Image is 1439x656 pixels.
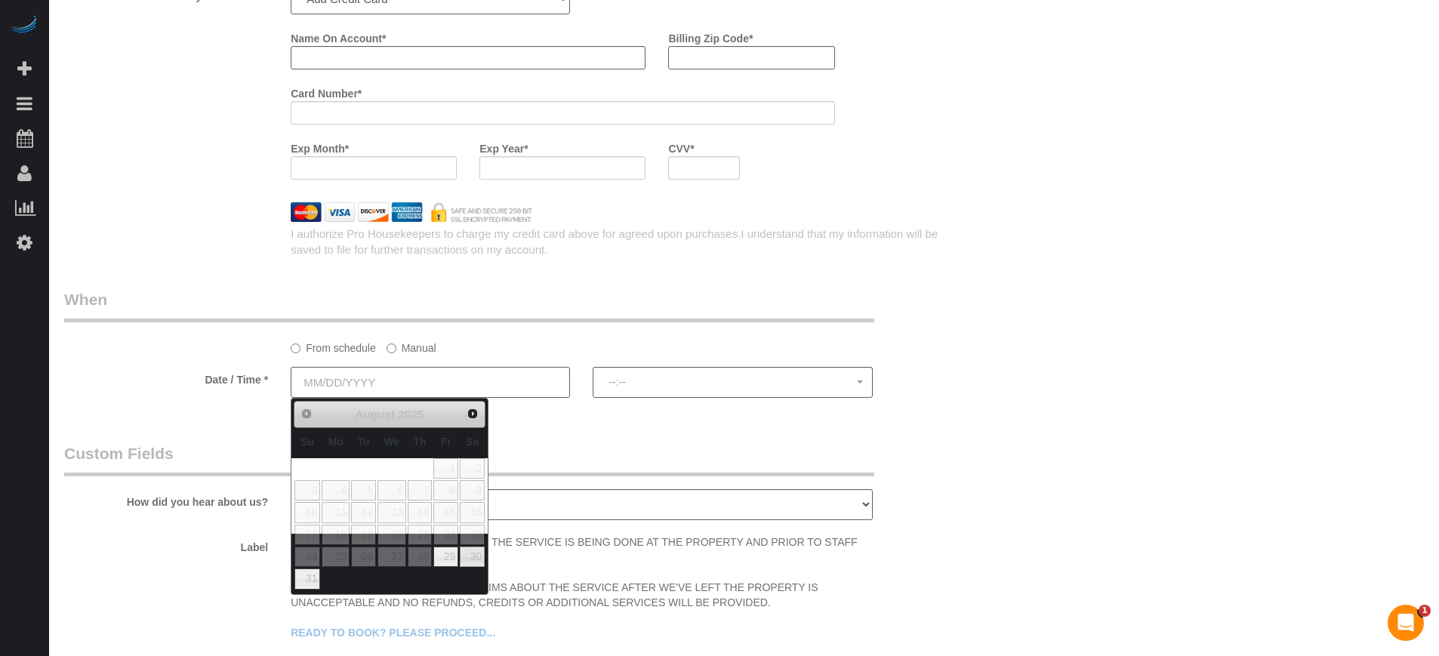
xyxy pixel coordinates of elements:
input: Manual [387,343,396,353]
span: --:-- [609,376,856,388]
span: Friday [441,436,451,448]
label: Label [53,534,279,555]
label: Billing Zip Code [668,26,753,46]
legend: Custom Fields [64,442,874,476]
span: 5 [351,480,375,500]
span: 2025 [399,408,424,420]
span: 1 [433,458,458,479]
span: READY TO BOOK? PLEASE PROCEED... [291,627,495,639]
span: 14 [408,502,433,522]
span: Monday [328,436,344,448]
span: 4 [322,480,350,500]
span: 20 [377,525,406,545]
span: 26 [351,547,375,567]
span: 18 [322,525,350,545]
img: credit cards [279,202,544,221]
input: From schedule [291,343,300,353]
label: Exp Month [291,136,349,156]
legend: When [64,288,874,322]
span: Prev [300,408,313,420]
img: Automaid Logo [9,15,39,36]
span: Wednesday [384,436,399,448]
span: 25 [322,547,350,567]
label: Name On Account [291,26,386,46]
span: Saturday [466,436,479,448]
span: 11 [322,502,350,522]
span: 27 [377,547,406,567]
span: 1 [1419,605,1431,617]
div: I authorize Pro Housekeepers to charge my credit card above for agreed upon purchases. [279,226,959,258]
iframe: Intercom live chat [1388,605,1424,641]
span: 3 [294,480,320,500]
a: 31 [294,568,320,589]
span: Tuesday [358,436,370,448]
span: 23 [460,525,485,545]
label: Manual [387,335,436,356]
span: 15 [433,502,458,522]
a: Prev [296,403,317,424]
input: MM/DD/YYYY [291,367,570,398]
span: Next [467,408,479,420]
span: 9 [460,480,485,500]
span: 2 [460,458,485,479]
span: 7 [408,480,433,500]
span: Sunday [300,436,314,448]
span: 6 [377,480,406,500]
span: 8 [433,480,458,500]
span: 21 [408,525,433,545]
button: --:-- [593,367,872,398]
span: 10 [294,502,320,522]
span: 16 [460,502,485,522]
span: 28 [408,547,433,567]
span: Thursday [414,436,427,448]
a: 30 [460,547,485,567]
a: Next [462,403,483,424]
a: 29 [433,547,458,567]
label: Card Number [291,81,362,101]
label: Date / Time * [53,367,279,387]
label: From schedule [291,335,376,356]
span: 17 [294,525,320,545]
label: CVV [668,136,694,156]
span: 19 [351,525,375,545]
label: How did you hear about us? [53,489,279,510]
span: August [355,408,395,420]
label: Exp Year [479,136,528,156]
span: 12 [351,502,375,522]
span: 24 [294,547,320,567]
span: 13 [377,502,406,522]
span: 22 [433,525,458,545]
